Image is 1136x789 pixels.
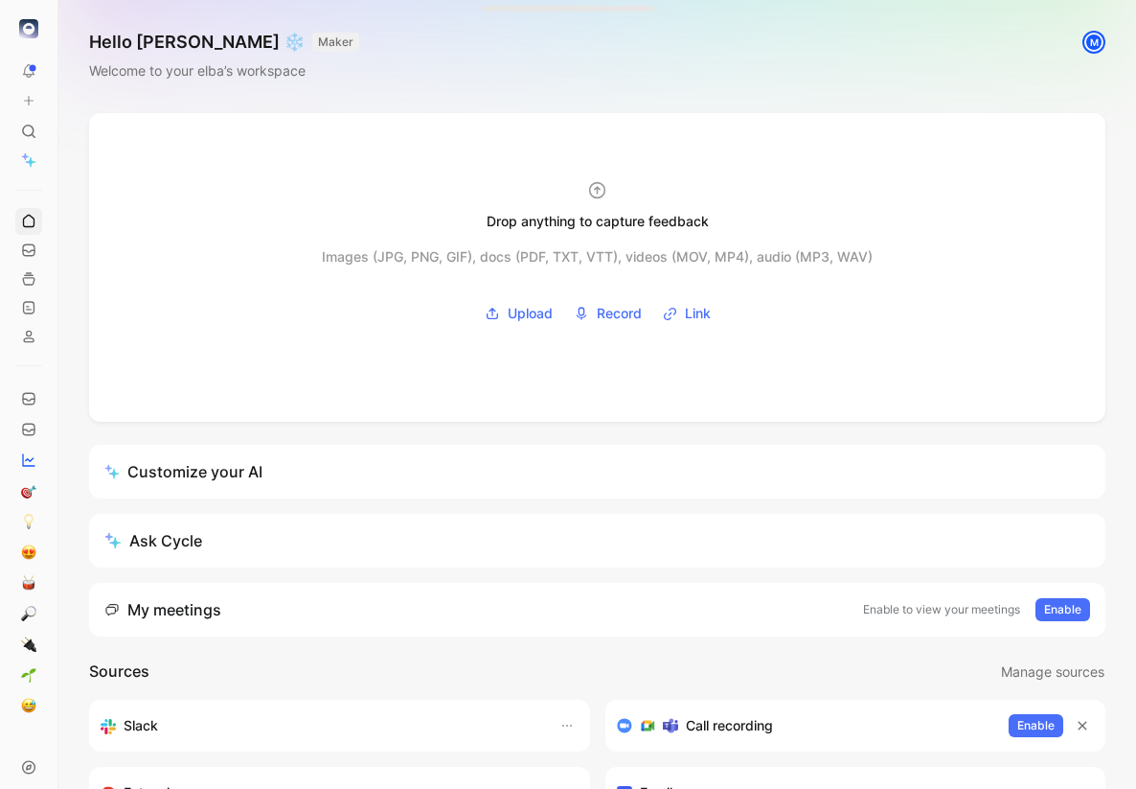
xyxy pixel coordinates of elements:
[89,445,1105,499] a: Customize your AI
[863,600,1020,619] p: Enable to view your meetings
[508,302,553,325] span: Upload
[322,245,873,268] div: Images (JPG, PNG, GIF), docs (PDF, TXT, VTT), videos (MOV, MP4), audio (MP3, WAV)
[15,477,42,504] a: 🎯
[656,299,717,328] button: Link
[1001,661,1104,684] span: Manage sources
[15,661,42,688] a: 🌱
[15,631,42,658] a: 🔌
[21,483,36,499] img: 🎯
[686,714,773,737] h3: Call recording
[1044,600,1081,619] span: Enable
[104,460,262,483] div: Customize your AI
[478,299,559,328] button: Upload
[21,667,36,683] img: 🌱
[1009,714,1063,737] button: Enable
[21,698,36,713] img: 😅
[1000,660,1105,685] button: Manage sources
[312,33,359,52] button: MAKER
[124,714,158,737] h3: Slack
[685,302,711,325] span: Link
[15,15,42,42] button: elba
[21,637,36,652] img: 🔌
[89,660,149,685] h2: Sources
[89,31,359,54] h1: Hello [PERSON_NAME] ❄️
[617,714,994,737] div: Record & transcribe meetings from Zoom, Meet & Teams.
[104,598,221,621] div: My meetings
[19,19,38,38] img: elba
[104,529,202,552] div: Ask Cycle
[89,514,1105,568] button: Ask Cycle
[89,59,359,82] div: Welcome to your elba’s workspace
[1084,33,1103,52] div: M
[487,210,709,233] div: Drop anything to capture feedback
[15,508,42,535] a: 💡
[15,600,42,627] a: 🔎
[21,514,36,529] img: 💡
[1017,716,1055,735] span: Enable
[21,575,36,591] img: 🥁
[597,302,642,325] span: Record
[21,545,36,560] img: 😍
[15,365,42,719] div: 🎯💡😍🥁🔎🔌🌱😅
[15,692,42,719] a: 😅
[21,606,36,621] img: 🔎
[101,714,540,737] div: Sync your customers, send feedback and get updates in Slack
[1035,598,1090,621] button: Enable
[567,299,648,328] button: Record
[15,539,42,566] a: 😍
[15,569,42,596] a: 🥁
